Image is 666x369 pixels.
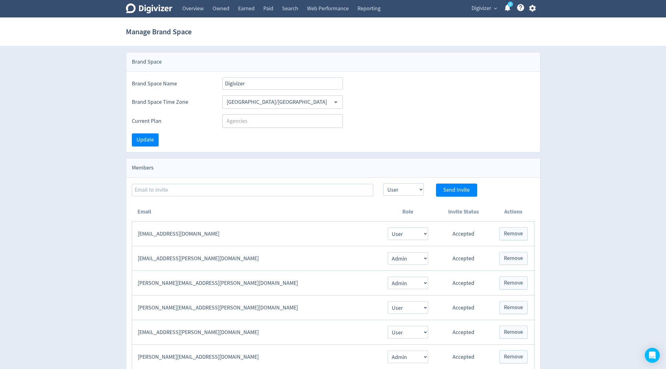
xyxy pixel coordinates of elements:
span: Remove [504,256,523,261]
button: Remove [499,350,528,363]
td: [PERSON_NAME][EMAIL_ADDRESS][PERSON_NAME][DOMAIN_NAME] [132,271,381,295]
text: 5 [509,2,511,7]
input: Brand Space [222,77,343,90]
div: Members [126,158,540,178]
span: Digivizer [472,3,491,13]
button: Digivizer [469,3,499,13]
td: Accepted [434,271,493,295]
a: 5 [508,2,513,7]
button: Remove [499,252,528,265]
h1: Manage Brand Space [126,22,192,42]
td: Accepted [434,320,493,345]
span: expand_more [493,6,498,11]
span: Remove [504,280,523,286]
th: Email [132,202,381,222]
span: Remove [504,329,523,335]
span: Send Invite [443,187,470,193]
button: Remove [499,276,528,290]
td: Accepted [434,222,493,246]
label: Brand Space Time Zone [132,98,212,106]
label: Brand Space Name [132,80,212,88]
td: [EMAIL_ADDRESS][PERSON_NAME][DOMAIN_NAME] [132,320,381,345]
button: Remove [499,227,528,240]
input: Email to invite [132,184,373,196]
button: Open [331,97,341,107]
th: Actions [493,202,534,222]
input: Select Timezone [224,97,331,107]
span: Update [137,137,154,143]
button: Remove [499,326,528,339]
label: Current Plan [132,117,212,125]
span: Remove [504,354,523,360]
button: Remove [499,301,528,314]
th: Invite Status [434,202,493,222]
td: [EMAIL_ADDRESS][PERSON_NAME][DOMAIN_NAME] [132,246,381,271]
td: [EMAIL_ADDRESS][DOMAIN_NAME] [132,222,381,246]
span: Remove [504,305,523,310]
td: [PERSON_NAME][EMAIL_ADDRESS][PERSON_NAME][DOMAIN_NAME] [132,295,381,320]
button: Update [132,133,159,146]
td: Accepted [434,246,493,271]
span: Remove [504,231,523,237]
td: Accepted [434,295,493,320]
div: Open Intercom Messenger [645,348,660,363]
button: Send Invite [436,184,477,197]
th: Role [381,202,434,222]
div: Brand Space [126,52,540,72]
